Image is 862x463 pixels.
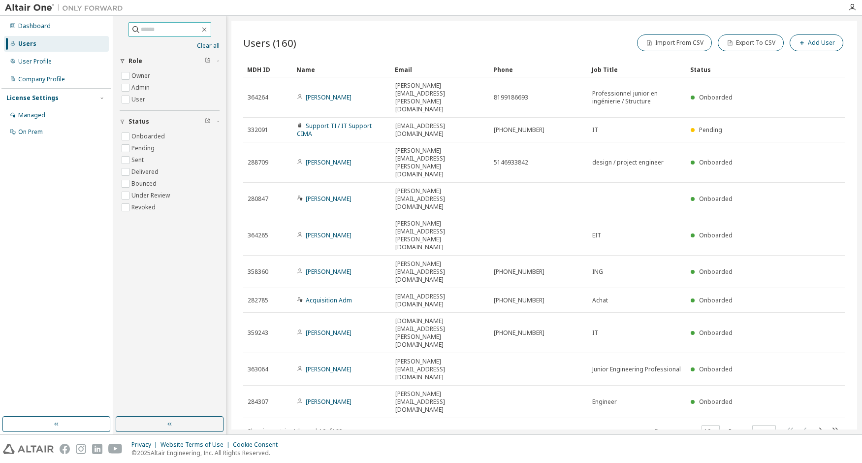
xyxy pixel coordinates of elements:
span: 8199186693 [494,94,528,101]
span: Professionnel junior en ingénierie / Structure [592,90,682,105]
span: Onboarded [699,231,733,239]
div: Managed [18,111,45,119]
div: Job Title [592,62,682,77]
span: 363064 [248,365,268,373]
div: Website Terms of Use [160,441,233,449]
button: Import From CSV [637,34,712,51]
span: Onboarded [699,329,733,337]
a: [PERSON_NAME] [306,158,351,166]
div: Dashboard [18,22,51,30]
div: MDH ID [247,62,288,77]
label: Sent [131,154,146,166]
a: [PERSON_NAME] [306,231,351,239]
a: [PERSON_NAME] [306,397,351,406]
span: IT [592,329,598,337]
span: Onboarded [699,397,733,406]
div: Status [690,62,794,77]
label: User [131,94,147,105]
div: Email [395,62,485,77]
button: Add User [790,34,843,51]
span: Onboarded [699,93,733,101]
div: Name [296,62,387,77]
label: Bounced [131,178,159,190]
p: © 2025 Altair Engineering, Inc. All Rights Reserved. [131,449,284,457]
span: 284307 [248,398,268,406]
a: [PERSON_NAME] [306,93,351,101]
span: Showing entries 1 through 10 of 160 [248,427,342,435]
span: [EMAIL_ADDRESS][DOMAIN_NAME] [395,122,485,138]
label: Under Review [131,190,172,201]
span: Clear filter [205,118,211,126]
span: [PERSON_NAME][EMAIL_ADDRESS][PERSON_NAME][DOMAIN_NAME] [395,82,485,113]
span: [PHONE_NUMBER] [494,126,544,134]
div: Company Profile [18,75,65,83]
span: Users (160) [243,36,296,50]
label: Revoked [131,201,158,213]
label: Owner [131,70,152,82]
a: [PERSON_NAME] [306,267,351,276]
span: Role [128,57,142,65]
span: 282785 [248,297,268,304]
span: Junior Engineering Professional [592,365,681,373]
span: 280847 [248,195,268,203]
span: [PERSON_NAME][EMAIL_ADDRESS][DOMAIN_NAME] [395,187,485,211]
span: [PERSON_NAME][EMAIL_ADDRESS][PERSON_NAME][DOMAIN_NAME] [395,147,485,178]
span: [PHONE_NUMBER] [494,329,544,337]
span: Onboarded [699,158,733,166]
button: 10 [704,428,717,435]
label: Admin [131,82,152,94]
div: Privacy [131,441,160,449]
label: Onboarded [131,131,167,142]
span: 332091 [248,126,268,134]
span: 364265 [248,231,268,239]
span: Achat [592,297,608,304]
span: [PERSON_NAME][EMAIL_ADDRESS][DOMAIN_NAME] [395,260,485,284]
span: Clear filter [205,57,211,65]
img: Altair One [5,3,128,13]
span: design / project engineer [592,159,664,166]
img: instagram.svg [76,444,86,454]
div: Cookie Consent [233,441,284,449]
span: Pending [699,126,722,134]
span: [PERSON_NAME][EMAIL_ADDRESS][DOMAIN_NAME] [395,358,485,381]
span: ING [592,268,603,276]
span: Onboarded [699,365,733,373]
span: [EMAIL_ADDRESS][DOMAIN_NAME] [395,293,485,308]
span: Status [128,118,149,126]
label: Pending [131,142,157,154]
a: Clear all [120,42,220,50]
span: [PERSON_NAME][EMAIL_ADDRESS][PERSON_NAME][DOMAIN_NAME] [395,220,485,251]
div: License Settings [6,94,59,102]
label: Delivered [131,166,160,178]
span: Page n. [729,425,776,438]
span: Onboarded [699,267,733,276]
button: Status [120,111,220,132]
span: [PERSON_NAME][EMAIL_ADDRESS][DOMAIN_NAME] [395,390,485,414]
span: [DOMAIN_NAME][EMAIL_ADDRESS][PERSON_NAME][DOMAIN_NAME] [395,317,485,349]
div: Users [18,40,36,48]
div: On Prem [18,128,43,136]
span: [PHONE_NUMBER] [494,268,544,276]
a: Support TI / IT Support CIMA [297,122,372,138]
span: 5146933842 [494,159,528,166]
div: User Profile [18,58,52,66]
button: Export To CSV [718,34,784,51]
a: [PERSON_NAME] [306,329,351,337]
button: Role [120,50,220,72]
span: Onboarded [699,296,733,304]
img: altair_logo.svg [3,444,54,454]
a: [PERSON_NAME] [306,195,351,203]
span: IT [592,126,598,134]
div: Phone [493,62,584,77]
span: Engineer [592,398,617,406]
a: [PERSON_NAME] [306,365,351,373]
span: EIT [592,231,601,239]
span: 359243 [248,329,268,337]
img: youtube.svg [108,444,123,454]
img: linkedin.svg [92,444,102,454]
a: Acquisition Adm [306,296,352,304]
span: [PHONE_NUMBER] [494,297,544,304]
span: 364264 [248,94,268,101]
img: facebook.svg [60,444,70,454]
span: 288709 [248,159,268,166]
